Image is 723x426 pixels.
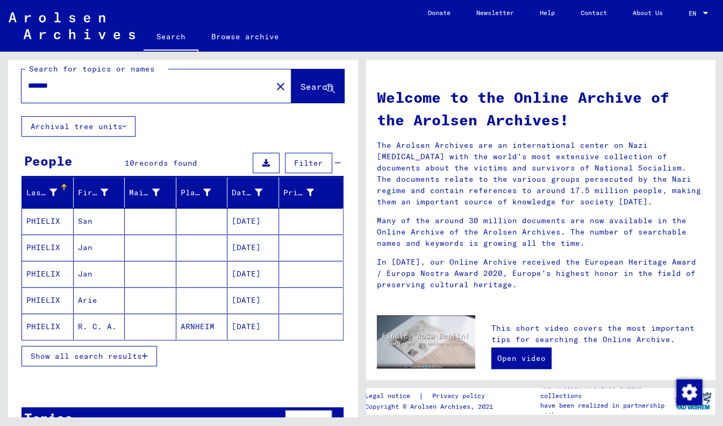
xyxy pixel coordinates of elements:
[227,235,279,260] mat-cell: [DATE]
[74,261,125,287] mat-cell: Jan
[285,153,332,173] button: Filter
[22,346,157,366] button: Show all search results
[279,177,343,208] mat-header-cell: Prisoner #
[227,208,279,234] mat-cell: [DATE]
[377,140,705,208] p: The Arolsen Archives are an international center on Nazi [MEDICAL_DATA] with the world’s most ext...
[300,81,333,92] span: Search
[125,158,134,168] span: 10
[423,390,497,402] a: Privacy policy
[129,184,176,201] div: Maiden Name
[29,64,155,74] mat-label: Search for topics or names
[74,287,125,313] mat-cell: Arie
[227,314,279,339] mat-cell: [DATE]
[74,208,125,234] mat-cell: San
[74,177,125,208] mat-header-cell: First Name
[364,390,497,402] div: |
[78,187,109,198] div: First Name
[125,177,176,208] mat-header-cell: Maiden Name
[377,257,705,290] p: In [DATE], our Online Archive received the European Heritage Award / Europa Nostra Award 2020, Eu...
[676,379,701,404] div: Change consent
[540,401,671,420] p: have been realized in partnership with
[181,187,211,198] div: Place of Birth
[491,347,552,369] a: Open video
[294,415,323,425] span: Filter
[283,187,314,198] div: Prisoner #
[78,184,125,201] div: First Name
[227,261,279,287] mat-cell: [DATE]
[232,187,262,198] div: Date of Birth
[364,390,418,402] a: Legal notice
[291,69,344,103] button: Search
[22,177,74,208] mat-header-cell: Last Name
[377,315,475,369] img: video.jpg
[232,184,278,201] div: Date of Birth
[198,24,292,49] a: Browse archive
[377,86,705,131] h1: Welcome to the Online Archive of the Arolsen Archives!
[134,158,197,168] span: records found
[74,235,125,260] mat-cell: Jan
[274,80,287,93] mat-icon: close
[144,24,198,52] a: Search
[26,184,73,201] div: Last Name
[673,387,713,414] img: yv_logo.png
[22,116,135,137] button: Archival tree units
[540,381,671,401] p: The Arolsen Archives online collections
[9,12,135,39] img: Arolsen_neg.svg
[22,208,74,234] mat-cell: PHIELIX
[181,184,227,201] div: Place of Birth
[270,75,291,97] button: Clear
[74,314,125,339] mat-cell: R. C. A.
[227,287,279,313] mat-cell: [DATE]
[129,187,160,198] div: Maiden Name
[22,235,74,260] mat-cell: PHIELIX
[22,287,74,313] mat-cell: PHIELIX
[26,187,57,198] div: Last Name
[377,215,705,249] p: Many of the around 30 million documents are now available in the Online Archive of the Arolsen Ar...
[689,10,700,17] span: EN
[24,151,73,171] div: People
[22,314,74,339] mat-cell: PHIELIX
[22,261,74,287] mat-cell: PHIELIX
[294,158,323,168] span: Filter
[491,323,704,345] p: This short video covers the most important tips for searching the Online Archive.
[364,402,497,411] p: Copyright © Arolsen Archives, 2021
[31,351,142,361] span: Show all search results
[283,184,330,201] div: Prisoner #
[176,314,228,339] mat-cell: ARNHEIM
[227,177,279,208] mat-header-cell: Date of Birth
[676,379,702,405] img: Change consent
[176,177,228,208] mat-header-cell: Place of Birth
